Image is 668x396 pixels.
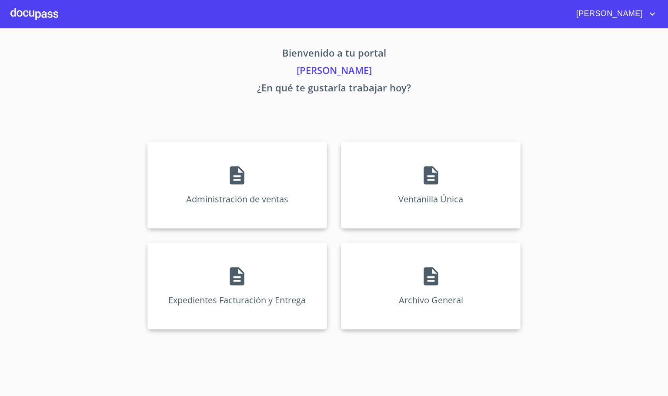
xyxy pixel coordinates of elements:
[66,63,602,81] p: [PERSON_NAME]
[66,81,602,98] p: ¿En qué te gustaría trabajar hoy?
[186,193,288,205] p: Administración de ventas
[168,294,306,306] p: Expedientes Facturación y Entrega
[398,193,463,205] p: Ventanilla Única
[399,294,463,306] p: Archivo General
[570,7,647,21] span: [PERSON_NAME]
[66,46,602,63] p: Bienvenido a tu portal
[570,7,658,21] button: account of current user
